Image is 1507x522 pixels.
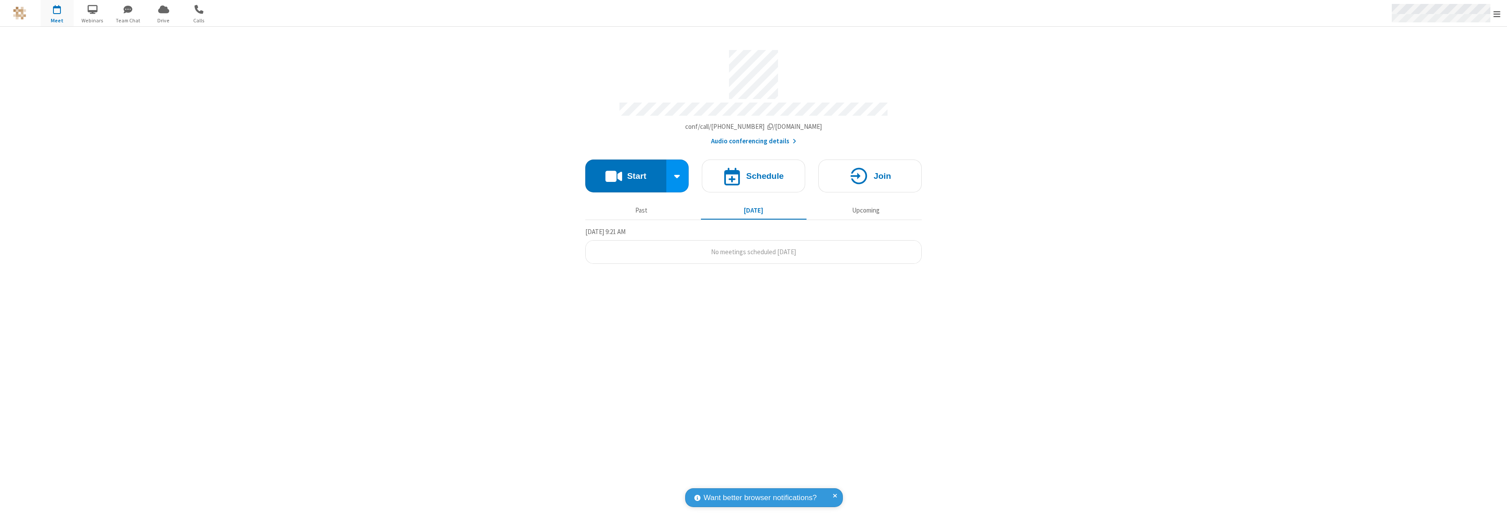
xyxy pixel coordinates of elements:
h4: Schedule [746,172,784,180]
span: [DATE] 9:21 AM [585,227,626,236]
h4: Join [874,172,891,180]
span: No meetings scheduled [DATE] [711,248,796,256]
span: Team Chat [112,17,145,25]
section: Today's Meetings [585,227,922,264]
img: QA Selenium DO NOT DELETE OR CHANGE [13,7,26,20]
span: Meet [41,17,74,25]
span: Webinars [76,17,109,25]
button: Join [818,160,922,192]
div: Start conference options [666,160,689,192]
button: Copy my meeting room linkCopy my meeting room link [685,122,822,132]
section: Account details [585,43,922,146]
button: Schedule [702,160,805,192]
span: Drive [147,17,180,25]
span: Calls [183,17,216,25]
button: [DATE] [701,202,807,219]
button: Start [585,160,666,192]
button: Past [589,202,694,219]
button: Audio conferencing details [711,136,796,146]
span: Copy my meeting room link [685,122,822,131]
span: Want better browser notifications? [704,492,817,504]
h4: Start [627,172,646,180]
button: Upcoming [813,202,919,219]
